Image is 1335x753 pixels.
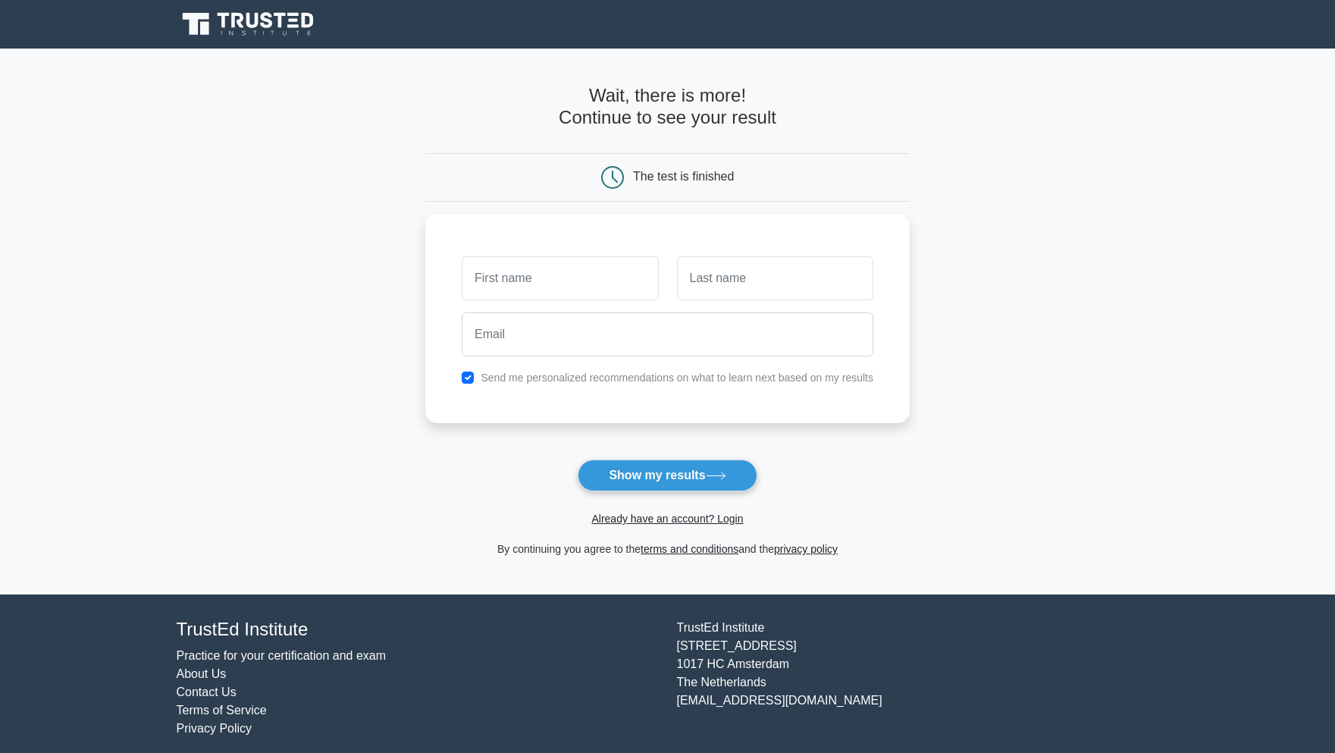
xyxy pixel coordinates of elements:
[416,540,919,558] div: By continuing you agree to the and the
[462,256,658,300] input: First name
[591,513,743,525] a: Already have an account? Login
[177,722,252,735] a: Privacy Policy
[462,312,873,356] input: Email
[177,667,227,680] a: About Us
[774,543,838,555] a: privacy policy
[177,686,237,698] a: Contact Us
[633,170,734,183] div: The test is finished
[425,85,910,129] h4: Wait, there is more! Continue to see your result
[668,619,1168,738] div: TrustEd Institute [STREET_ADDRESS] 1017 HC Amsterdam The Netherlands [EMAIL_ADDRESS][DOMAIN_NAME]
[677,256,873,300] input: Last name
[641,543,738,555] a: terms and conditions
[578,460,757,491] button: Show my results
[481,372,873,384] label: Send me personalized recommendations on what to learn next based on my results
[177,704,267,717] a: Terms of Service
[177,649,387,662] a: Practice for your certification and exam
[177,619,659,641] h4: TrustEd Institute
